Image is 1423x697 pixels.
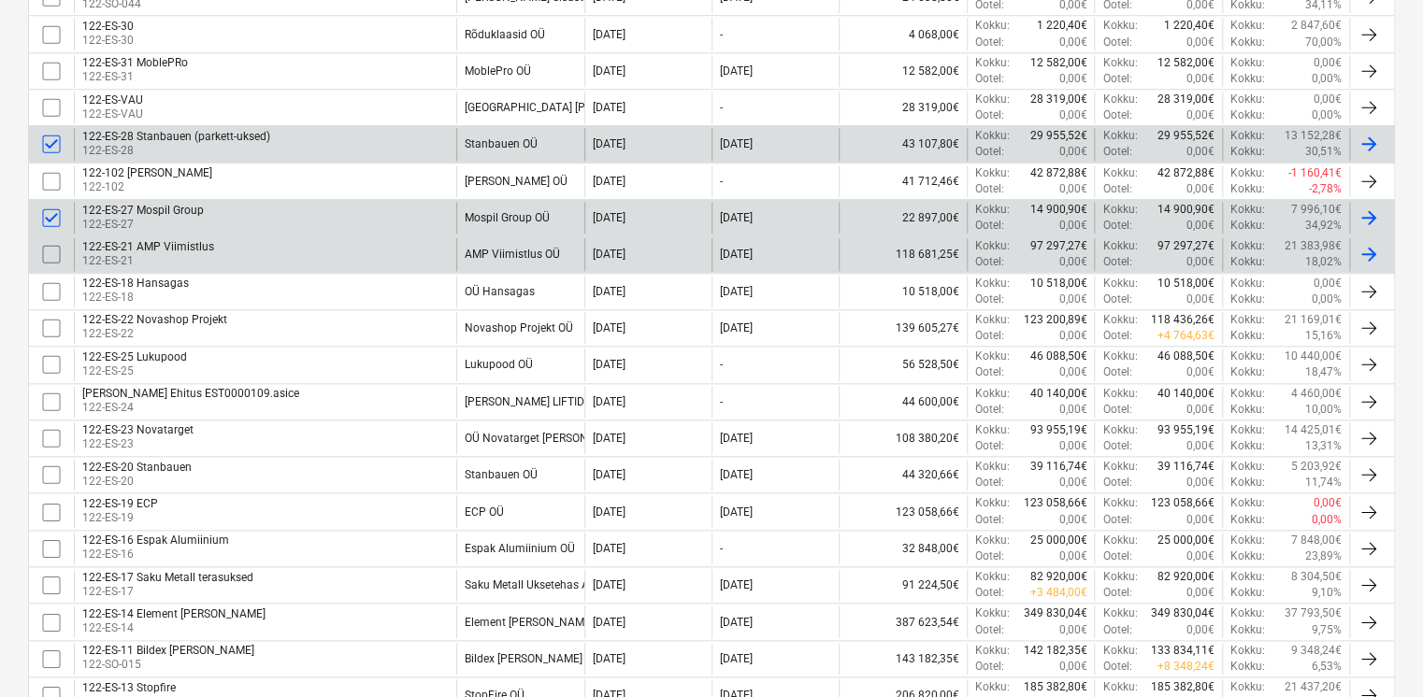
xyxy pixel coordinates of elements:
p: 0,00% [1312,71,1342,87]
div: 122-ES-21 AMP Viimistlus [82,240,214,253]
p: Kokku : [1230,144,1265,160]
div: Espak Alumiinium OÜ [465,542,575,555]
p: Ootel : [975,475,1004,491]
div: [DATE] [720,248,753,261]
p: Kokku : [1230,512,1265,528]
p: 15,16% [1305,328,1342,344]
p: 0,00€ [1314,495,1342,511]
p: 122-ES-28 [82,143,270,159]
div: 118 681,25€ [839,238,966,270]
p: Kokku : [1230,202,1265,218]
div: [DATE] [593,395,625,408]
p: 13,31% [1305,438,1342,454]
div: - [720,542,723,555]
p: 25 000,00€ [1157,533,1215,548]
p: 0,00€ [1058,144,1086,160]
div: 12 582,00€ [839,55,966,87]
div: 122-ES-VAU [82,93,143,107]
p: Kokku : [1102,533,1137,548]
div: 44 320,66€ [839,459,966,491]
p: 46 088,50€ [1029,348,1086,364]
p: 0,00€ [1186,585,1215,601]
p: 0,00€ [1186,71,1215,87]
div: [DATE] [593,137,625,150]
p: 7 848,00€ [1291,533,1342,548]
p: Kokku : [1230,276,1265,292]
div: Saku Metall Uksetehas AS [465,578,596,591]
p: Kokku : [975,386,1010,402]
p: + 4 764,63€ [1157,328,1215,344]
p: 122-ES-16 [82,547,229,562]
p: Kokku : [1230,35,1265,50]
p: 0,00% [1312,512,1342,528]
div: [DATE] [593,358,625,371]
p: Kokku : [1102,312,1137,328]
p: 29 955,52€ [1029,128,1086,144]
p: Kokku : [1230,128,1265,144]
p: Kokku : [1230,18,1265,34]
div: 10 518,00€ [839,276,966,307]
p: 34,92% [1305,218,1342,234]
div: 143 182,35€ [839,643,966,675]
div: [DATE] [593,321,625,334]
p: 97 297,27€ [1157,238,1215,254]
div: [DATE] [593,505,625,519]
div: 122-ES-17 Saku Metall terasuksed [82,571,253,584]
p: Kokku : [1230,107,1265,123]
div: 122-ES-23 Novatarget [82,423,194,436]
p: Ootel : [1102,328,1131,344]
p: Ootel : [1102,35,1131,50]
p: 0,00€ [1186,548,1215,564]
p: Ootel : [1102,107,1131,123]
div: [DATE] [720,211,753,224]
p: 0,00€ [1058,218,1086,234]
div: 122-ES-18 Hansagas [82,277,189,290]
p: 0,00% [1312,292,1342,307]
div: 4 068,00€ [839,18,966,50]
p: 0,00€ [1314,55,1342,71]
p: 0,00€ [1058,35,1086,50]
p: 10 518,00€ [1029,276,1086,292]
div: 387 623,54€ [839,605,966,637]
div: [PERSON_NAME] Ehitus EST0000109.asice [82,387,299,400]
p: 28 319,00€ [1029,92,1086,107]
p: 122-ES-30 [82,33,134,49]
p: Ootel : [975,548,1004,564]
div: MoblePro OÜ [465,64,531,78]
p: Kokku : [1230,218,1265,234]
p: 0,00€ [1186,475,1215,491]
div: - [720,101,723,114]
div: 22 897,00€ [839,202,966,234]
p: Kokku : [975,348,1010,364]
p: 0,00€ [1186,107,1215,123]
p: 25 000,00€ [1029,533,1086,548]
p: 0,00€ [1186,35,1215,50]
p: Kokku : [1230,533,1265,548]
p: 42 872,88€ [1157,165,1215,181]
p: Kokku : [975,165,1010,181]
div: 41 712,46€ [839,165,966,197]
div: [DATE] [720,505,753,519]
div: 122-ES-20 Stanbauen [82,461,192,474]
p: 29 955,52€ [1157,128,1215,144]
div: 122-ES-19 ECP [82,497,158,510]
div: Stanbauen OÜ [465,137,538,150]
p: 11,74% [1305,475,1342,491]
p: Kokku : [975,495,1010,511]
div: [DATE] [593,175,625,188]
p: Kokku : [1230,328,1265,344]
p: 70,00% [1305,35,1342,50]
p: Kokku : [1102,386,1137,402]
p: Ootel : [1102,364,1131,380]
p: Ootel : [1102,475,1131,491]
div: [DATE] [720,285,753,298]
p: Kokku : [1102,422,1137,438]
p: 18,02% [1305,254,1342,270]
p: 30,51% [1305,144,1342,160]
p: 122-ES-22 [82,326,227,342]
p: 0,00€ [1058,475,1086,491]
div: - [720,358,723,371]
p: 123 058,66€ [1023,495,1086,511]
p: 8 304,50€ [1291,569,1342,585]
p: 0,00€ [1186,254,1215,270]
